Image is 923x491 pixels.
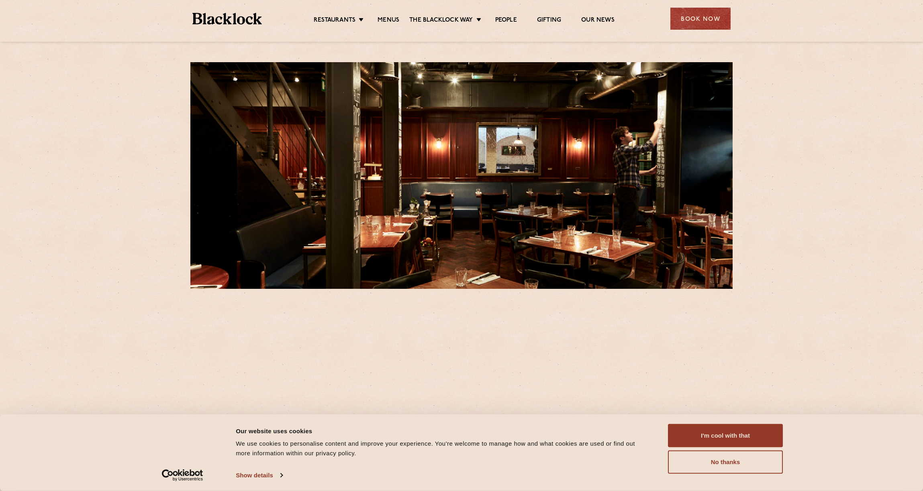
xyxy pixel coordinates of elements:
a: People [495,16,517,25]
div: We use cookies to personalise content and improve your experience. You're welcome to manage how a... [236,439,650,458]
a: Menus [378,16,399,25]
a: The Blacklock Way [409,16,473,25]
img: BL_Textured_Logo-footer-cropped.svg [192,13,262,24]
div: Our website uses cookies [236,426,650,436]
div: Book Now [670,8,731,30]
a: Gifting [537,16,561,25]
button: I'm cool with that [668,424,783,447]
a: Show details [236,469,282,481]
a: Usercentrics Cookiebot - opens in a new window [147,469,218,481]
a: Restaurants [314,16,355,25]
a: Our News [581,16,615,25]
button: No thanks [668,450,783,474]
